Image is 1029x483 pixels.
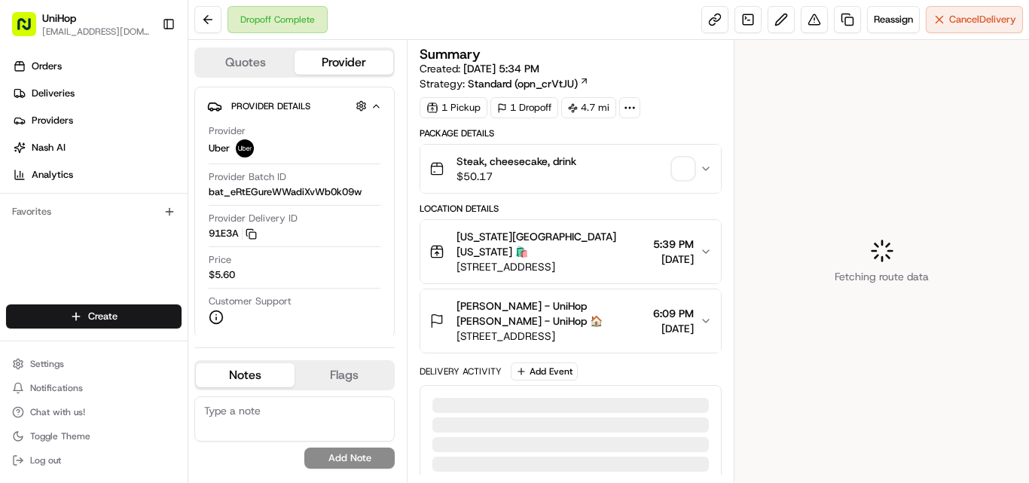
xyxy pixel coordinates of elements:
span: Analytics [32,168,73,182]
button: Log out [6,450,182,471]
span: bat_eRtEGureWWadiXvWb0k09w [209,185,362,199]
button: Notifications [6,378,182,399]
button: Settings [6,353,182,374]
span: Provider Details [231,100,310,112]
div: Location Details [420,203,722,215]
span: $5.60 [209,268,235,282]
span: Cancel Delivery [949,13,1016,26]
span: Settings [30,358,64,370]
span: 5:39 PM [653,237,694,252]
div: Favorites [6,200,182,224]
button: Reassign [867,6,920,33]
span: Provider [209,124,246,138]
a: Standard (opn_crVtJU) [468,76,589,91]
span: Create [88,310,118,323]
span: $50.17 [456,169,576,184]
button: Provider [295,50,393,75]
div: 4.7 mi [561,97,616,118]
button: Chat with us! [6,402,182,423]
span: Nash AI [32,141,66,154]
button: Quotes [196,50,295,75]
button: [US_STATE][GEOGRAPHIC_DATA][US_STATE] 🛍️[STREET_ADDRESS]5:39 PM[DATE] [420,220,721,283]
span: [DATE] 5:34 PM [463,62,539,75]
img: uber-new-logo.jpeg [236,139,254,157]
span: [PERSON_NAME] - UniHop [PERSON_NAME] - UniHop 🏠 [456,298,647,329]
button: UniHop[EMAIL_ADDRESS][DOMAIN_NAME] [6,6,156,42]
span: Deliveries [32,87,75,100]
span: Chat with us! [30,406,85,418]
span: Uber [209,142,230,155]
span: Created: [420,61,539,76]
div: Package Details [420,127,722,139]
span: Provider Batch ID [209,170,286,184]
span: [DATE] [653,252,694,267]
button: Create [6,304,182,329]
a: Analytics [6,163,188,187]
span: Fetching route data [835,269,929,284]
div: Delivery Activity [420,365,502,378]
div: 1 Pickup [420,97,487,118]
a: Providers [6,109,188,133]
button: Steak, cheesecake, drink$50.17 [420,145,721,193]
span: Provider Delivery ID [209,212,298,225]
button: Add Event [511,362,578,381]
button: [EMAIL_ADDRESS][DOMAIN_NAME] [42,26,150,38]
a: Nash AI [6,136,188,160]
div: 1 Dropoff [490,97,558,118]
button: CancelDelivery [926,6,1023,33]
a: Orders [6,54,188,78]
h3: Summary [420,47,481,61]
span: Log out [30,454,61,466]
span: Providers [32,114,73,127]
span: Orders [32,60,62,73]
button: UniHop [42,11,76,26]
button: Notes [196,363,295,387]
div: Strategy: [420,76,589,91]
span: Standard (opn_crVtJU) [468,76,578,91]
span: Customer Support [209,295,292,308]
span: [STREET_ADDRESS] [456,329,647,344]
button: Flags [295,363,393,387]
button: [PERSON_NAME] - UniHop [PERSON_NAME] - UniHop 🏠[STREET_ADDRESS]6:09 PM[DATE] [420,289,721,353]
span: [DATE] [653,321,694,336]
span: Toggle Theme [30,430,90,442]
span: 6:09 PM [653,306,694,321]
span: Reassign [874,13,913,26]
button: Toggle Theme [6,426,182,447]
span: [STREET_ADDRESS] [456,259,647,274]
span: [US_STATE][GEOGRAPHIC_DATA][US_STATE] 🛍️ [456,229,647,259]
button: Provider Details [207,93,382,118]
a: Deliveries [6,81,188,105]
span: Price [209,253,231,267]
span: Steak, cheesecake, drink [456,154,576,169]
span: Notifications [30,382,83,394]
button: 91E3A [209,227,257,240]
